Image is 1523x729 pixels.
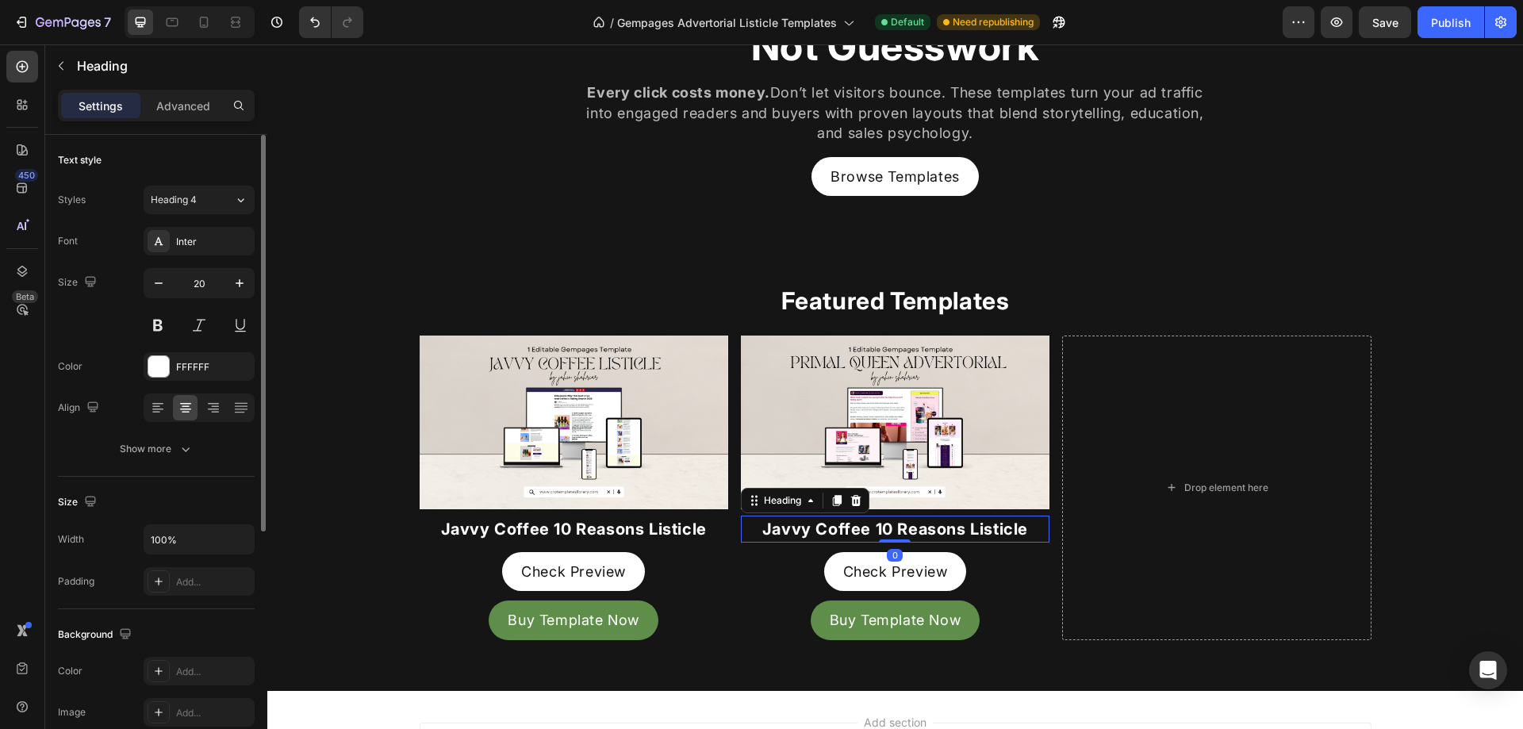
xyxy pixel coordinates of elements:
[617,14,837,31] span: Gempages Advertorial Listicle Templates
[58,435,255,463] button: Show more
[557,508,700,547] a: Check Preview
[590,670,666,686] span: Add section
[610,14,614,31] span: /
[1418,6,1484,38] button: Publish
[543,556,713,595] a: Buy Template Now
[58,193,86,207] div: Styles
[891,15,924,29] span: Default
[576,517,681,537] p: Check Preview
[152,471,461,498] h2: Javvy Coffee 10 Reasons Listicle
[1469,651,1507,689] div: Open Intercom Messenger
[156,98,210,114] p: Advanced
[6,6,118,38] button: 7
[235,508,378,547] a: Check Preview
[240,566,372,585] p: Buy Template Now
[620,505,635,517] div: 0
[493,449,537,463] div: Heading
[221,556,391,595] a: Buy Template Now
[58,624,135,646] div: Background
[58,664,82,678] div: Color
[104,13,111,32] p: 7
[58,705,86,719] div: Image
[953,15,1034,29] span: Need republishing
[299,6,363,38] div: Undo/Redo
[1372,16,1398,29] span: Save
[144,525,254,554] input: Auto
[176,360,251,374] div: FFFFFF
[58,272,100,294] div: Size
[151,193,197,207] span: Heading 4
[562,566,694,585] p: Buy Template Now
[58,397,102,419] div: Align
[1359,6,1411,38] button: Save
[544,113,712,152] button: <p>Browse Templates</p>
[563,122,692,142] p: Browse Templates
[176,235,251,249] div: Inter
[58,234,78,248] div: Font
[1431,14,1471,31] div: Publish
[474,291,782,465] img: gempages_580795950826521171-ed2020d3-e352-4f78-97d8-2b90dcdbba5d.png
[58,492,100,513] div: Size
[176,665,251,679] div: Add...
[15,169,38,182] div: 450
[58,359,82,374] div: Color
[152,291,461,465] img: gempages_580795950826521171-695e3cb0-36a7-4e2f-938b-9987904fe9f2.png
[917,437,1001,450] div: Drop element here
[176,575,251,589] div: Add...
[152,240,1104,272] h2: Featured Templates
[176,706,251,720] div: Add...
[58,532,84,547] div: Width
[12,290,38,303] div: Beta
[267,44,1523,729] iframe: To enrich screen reader interactions, please activate Accessibility in Grammarly extension settings
[120,441,194,457] div: Show more
[474,471,782,498] h2: Javvy Coffee 10 Reasons Listicle
[58,153,102,167] div: Text style
[254,517,359,537] p: Check Preview
[79,98,123,114] p: Settings
[58,574,94,589] div: Padding
[144,186,255,214] button: Heading 4
[77,56,248,75] p: Heading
